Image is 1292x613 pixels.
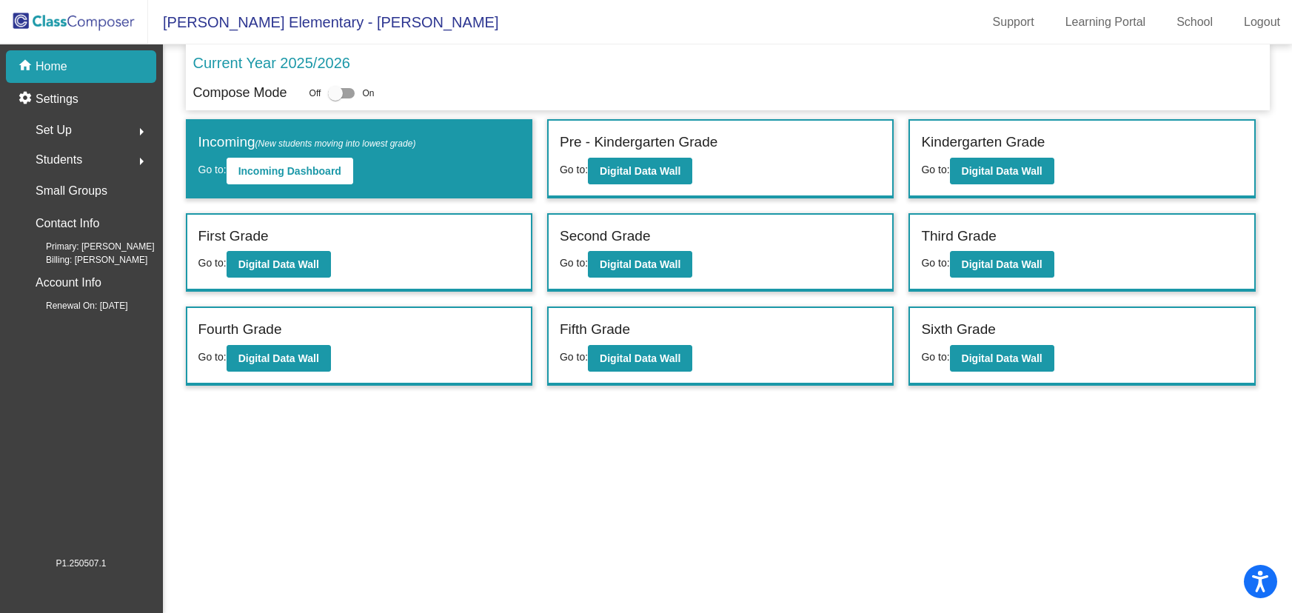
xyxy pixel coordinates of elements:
[588,251,692,278] button: Digital Data Wall
[950,158,1054,184] button: Digital Data Wall
[560,132,717,153] label: Pre - Kindergarten Grade
[198,351,227,363] span: Go to:
[921,164,949,175] span: Go to:
[921,319,995,341] label: Sixth Grade
[560,319,630,341] label: Fifth Grade
[238,352,319,364] b: Digital Data Wall
[560,164,588,175] span: Go to:
[227,345,331,372] button: Digital Data Wall
[36,58,67,76] p: Home
[22,240,155,253] span: Primary: [PERSON_NAME]
[1054,10,1158,34] a: Learning Portal
[962,258,1042,270] b: Digital Data Wall
[198,226,269,247] label: First Grade
[133,123,150,141] mat-icon: arrow_right
[962,165,1042,177] b: Digital Data Wall
[198,319,282,341] label: Fourth Grade
[921,226,996,247] label: Third Grade
[600,352,680,364] b: Digital Data Wall
[962,352,1042,364] b: Digital Data Wall
[36,181,107,201] p: Small Groups
[36,213,99,234] p: Contact Info
[981,10,1046,34] a: Support
[36,272,101,293] p: Account Info
[227,251,331,278] button: Digital Data Wall
[921,257,949,269] span: Go to:
[600,165,680,177] b: Digital Data Wall
[1165,10,1225,34] a: School
[560,351,588,363] span: Go to:
[238,165,341,177] b: Incoming Dashboard
[18,58,36,76] mat-icon: home
[198,132,416,153] label: Incoming
[921,132,1045,153] label: Kindergarten Grade
[22,253,147,267] span: Billing: [PERSON_NAME]
[18,90,36,108] mat-icon: settings
[198,257,227,269] span: Go to:
[22,299,127,312] span: Renewal On: [DATE]
[950,251,1054,278] button: Digital Data Wall
[588,345,692,372] button: Digital Data Wall
[560,226,651,247] label: Second Grade
[921,351,949,363] span: Go to:
[362,87,374,100] span: On
[600,258,680,270] b: Digital Data Wall
[193,83,287,103] p: Compose Mode
[36,150,82,170] span: Students
[198,164,227,175] span: Go to:
[148,10,498,34] span: [PERSON_NAME] Elementary - [PERSON_NAME]
[588,158,692,184] button: Digital Data Wall
[1232,10,1292,34] a: Logout
[133,153,150,170] mat-icon: arrow_right
[238,258,319,270] b: Digital Data Wall
[36,120,72,141] span: Set Up
[560,257,588,269] span: Go to:
[193,52,350,74] p: Current Year 2025/2026
[36,90,78,108] p: Settings
[227,158,353,184] button: Incoming Dashboard
[950,345,1054,372] button: Digital Data Wall
[309,87,321,100] span: Off
[255,138,416,149] span: (New students moving into lowest grade)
